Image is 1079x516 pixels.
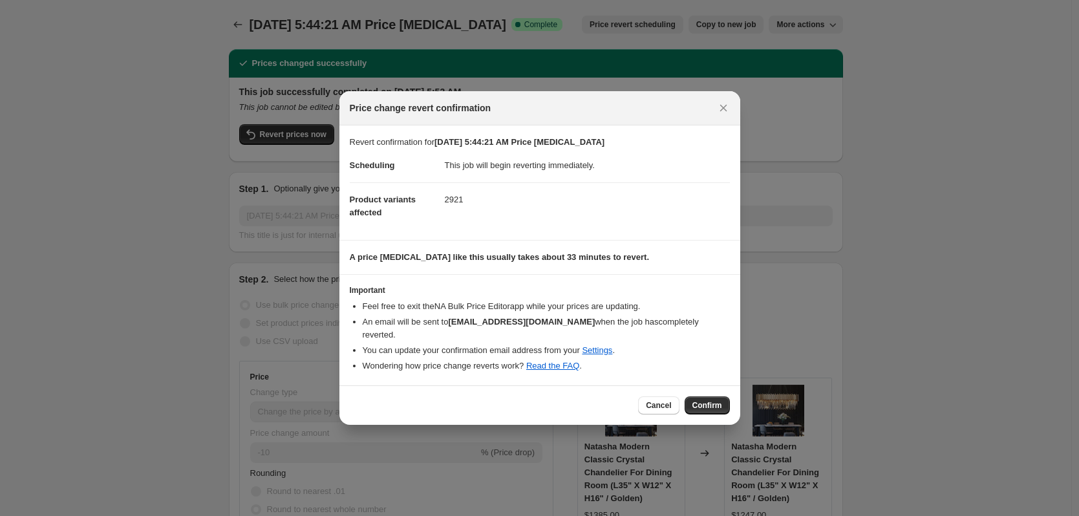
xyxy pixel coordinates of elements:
[363,300,730,313] li: Feel free to exit the NA Bulk Price Editor app while your prices are updating.
[638,396,679,414] button: Cancel
[448,317,595,327] b: [EMAIL_ADDRESS][DOMAIN_NAME]
[350,252,650,262] b: A price [MEDICAL_DATA] like this usually takes about 33 minutes to revert.
[350,102,491,114] span: Price change revert confirmation
[445,149,730,182] dd: This job will begin reverting immediately.
[582,345,612,355] a: Settings
[350,285,730,296] h3: Important
[363,316,730,341] li: An email will be sent to when the job has completely reverted .
[363,360,730,372] li: Wondering how price change reverts work? .
[363,344,730,357] li: You can update your confirmation email address from your .
[445,182,730,217] dd: 2921
[350,136,730,149] p: Revert confirmation for
[685,396,730,414] button: Confirm
[350,160,395,170] span: Scheduling
[714,99,732,117] button: Close
[434,137,604,147] b: [DATE] 5:44:21 AM Price [MEDICAL_DATA]
[692,400,722,411] span: Confirm
[646,400,671,411] span: Cancel
[350,195,416,217] span: Product variants affected
[526,361,579,371] a: Read the FAQ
